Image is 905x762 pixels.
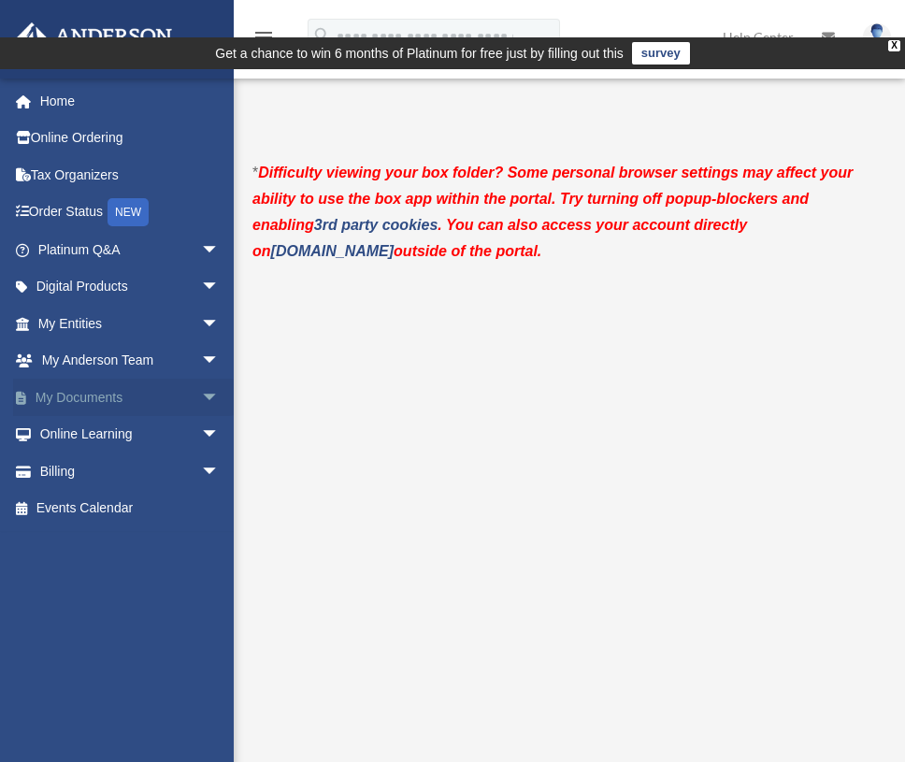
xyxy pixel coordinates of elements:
a: [DOMAIN_NAME] [271,243,395,259]
div: Get a chance to win 6 months of Platinum for free just by filling out this [215,42,624,65]
span: arrow_drop_down [201,453,238,491]
a: Platinum Q&Aarrow_drop_down [13,231,248,268]
i: menu [252,26,275,49]
a: Tax Organizers [13,156,248,194]
a: Online Learningarrow_drop_down [13,416,248,453]
img: Anderson Advisors Platinum Portal [8,22,178,59]
a: 3rd party cookies [314,217,438,233]
a: Digital Productsarrow_drop_down [13,268,248,306]
span: arrow_drop_down [201,416,238,454]
i: search [312,25,333,46]
span: arrow_drop_down [201,342,238,381]
span: arrow_drop_down [201,305,238,343]
img: User Pic [863,23,891,50]
span: arrow_drop_down [201,231,238,269]
a: survey [632,42,690,65]
span: arrow_drop_down [201,379,238,417]
div: NEW [108,198,149,226]
span: arrow_drop_down [201,268,238,307]
a: My Documentsarrow_drop_down [13,379,248,416]
strong: Difficulty viewing your box folder? Some personal browser settings may affect your ability to use... [252,165,853,259]
a: Online Ordering [13,120,248,157]
a: Order StatusNEW [13,194,248,232]
a: My Anderson Teamarrow_drop_down [13,342,248,380]
a: menu [252,33,275,49]
a: Home [13,82,248,120]
a: Billingarrow_drop_down [13,453,248,490]
a: Events Calendar [13,490,248,527]
a: My Entitiesarrow_drop_down [13,305,248,342]
div: close [888,40,900,51]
